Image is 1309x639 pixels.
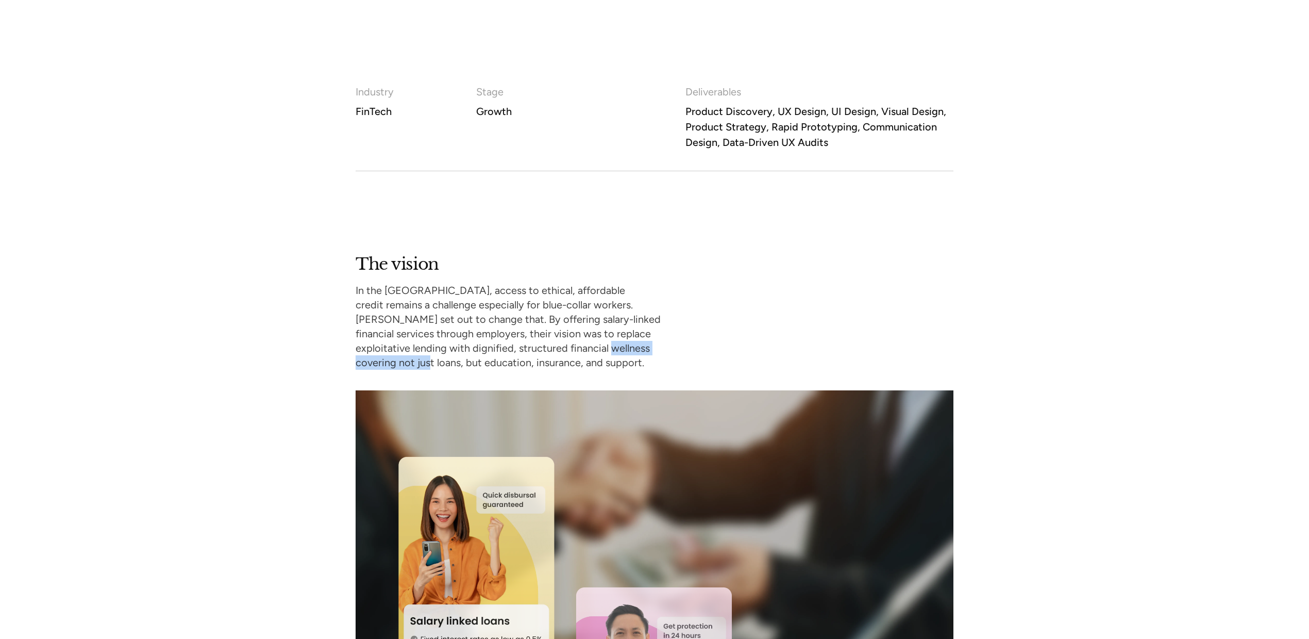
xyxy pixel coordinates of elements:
h3: Deliverables [685,84,953,100]
h3: Industry [356,84,394,100]
h3: Stage [476,84,512,100]
h4: Product Discovery, UX Design, UI Design, Visual Design, Product Strategy, Rapid Prototyping, Comm... [685,104,953,150]
p: In the [GEOGRAPHIC_DATA], access to ethical, affordable credit remains a challenge especially for... [356,283,710,370]
h4: FinTech [356,104,394,119]
h4: Growth [476,104,512,119]
h2: The vision [356,254,439,275]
